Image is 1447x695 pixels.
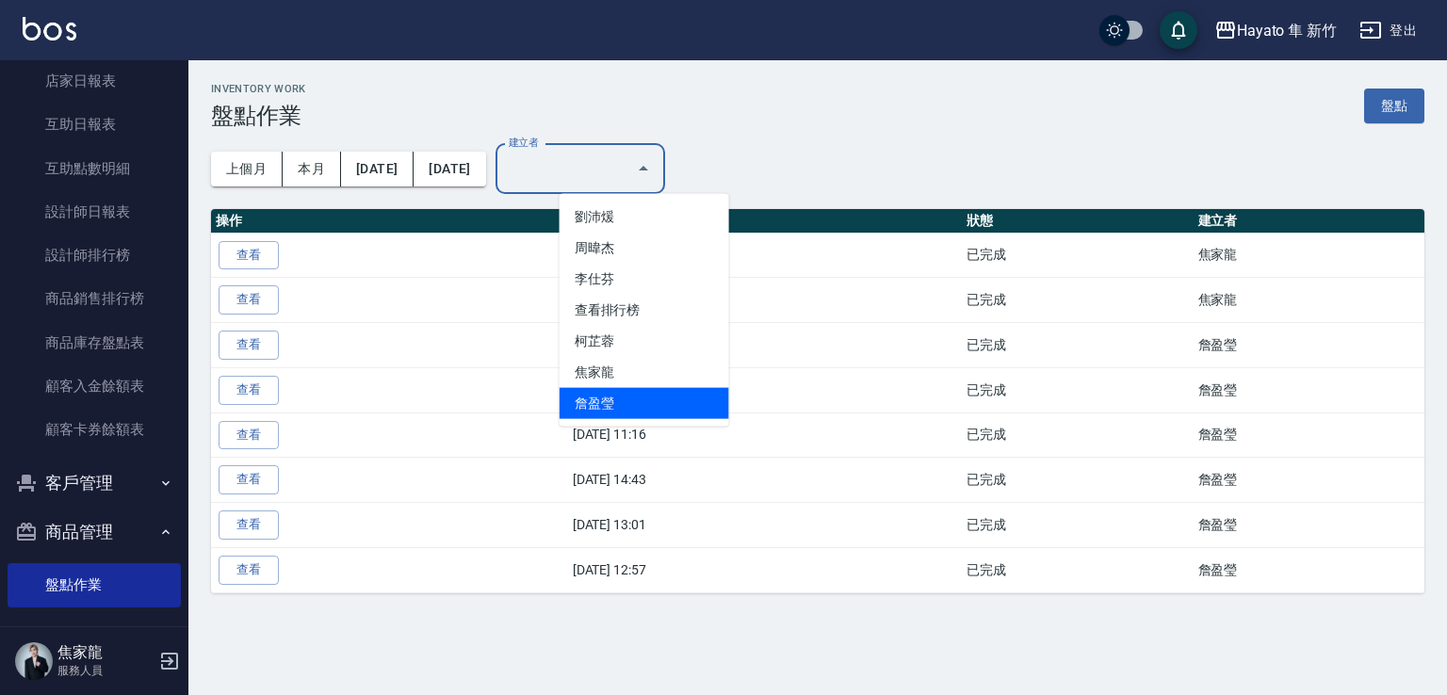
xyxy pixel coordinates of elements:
[8,508,181,557] button: 商品管理
[57,662,154,679] p: 服務人員
[219,331,279,360] a: 查看
[962,323,1193,368] td: 已完成
[568,503,962,548] td: [DATE] 13:01
[219,241,279,270] a: 查看
[568,547,962,592] td: [DATE] 12:57
[1194,547,1424,592] td: 詹盈瑩
[414,152,485,186] button: [DATE]
[8,147,181,190] a: 互助點數明細
[568,412,962,458] td: [DATE] 11:16
[57,643,154,662] h5: 焦家龍
[560,388,729,419] li: 詹盈瑩
[8,59,181,103] a: 店家日報表
[962,547,1193,592] td: 已完成
[568,323,962,368] td: [DATE] 10:59
[560,264,729,295] li: 李仕芬
[8,459,181,508] button: 客戶管理
[8,277,181,320] a: 商品銷售排行榜
[8,408,181,451] a: 顧客卡券餘額表
[15,642,53,680] img: Person
[1364,89,1424,123] a: 盤點
[1194,209,1424,234] th: 建立者
[560,295,729,326] li: 查看排行榜
[8,234,181,277] a: 設計師排行榜
[219,285,279,315] a: 查看
[962,209,1193,234] th: 狀態
[219,510,279,540] a: 查看
[341,152,414,186] button: [DATE]
[8,190,181,234] a: 設計師日報表
[211,83,306,95] h2: Inventory Work
[219,465,279,494] a: 查看
[1207,11,1344,50] button: Hayato 隼 新竹
[962,233,1193,278] td: 已完成
[628,154,658,184] button: Close
[1194,412,1424,458] td: 詹盈瑩
[962,458,1193,503] td: 已完成
[560,326,729,357] li: 柯芷蓉
[560,202,729,233] li: 劉沛煖
[568,233,962,278] td: [DATE] 17:05
[1194,503,1424,548] td: 詹盈瑩
[283,152,341,186] button: 本月
[211,209,568,234] th: 操作
[1194,233,1424,278] td: 焦家龍
[8,321,181,364] a: 商品庫存盤點表
[962,503,1193,548] td: 已完成
[568,209,962,234] th: 日期
[568,458,962,503] td: [DATE] 14:43
[962,367,1193,412] td: 已完成
[962,412,1193,458] td: 已完成
[219,376,279,405] a: 查看
[509,136,538,150] label: 建立者
[8,615,181,664] button: 紅利點數設定
[8,103,181,146] a: 互助日報表
[1352,13,1424,48] button: 登出
[1194,458,1424,503] td: 詹盈瑩
[1194,323,1424,368] td: 詹盈瑩
[560,233,729,264] li: 周暐杰
[1160,11,1197,49] button: save
[1194,278,1424,323] td: 焦家龍
[219,556,279,585] a: 查看
[219,421,279,450] a: 查看
[23,17,76,40] img: Logo
[8,364,181,408] a: 顧客入金餘額表
[568,278,962,323] td: [DATE] 20:00
[8,563,181,606] a: 盤點作業
[560,357,729,388] li: 焦家龍
[1237,19,1337,42] div: Hayato 隼 新竹
[1194,367,1424,412] td: 詹盈瑩
[211,152,283,186] button: 上個月
[962,278,1193,323] td: 已完成
[211,103,306,129] h3: 盤點作業
[568,367,962,412] td: [DATE] 10:57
